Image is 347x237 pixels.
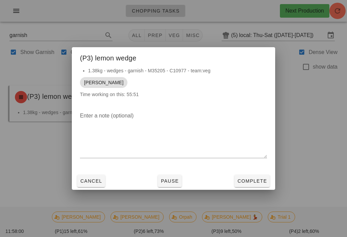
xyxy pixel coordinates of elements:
li: 1.38kg - wedges - garnish - M35205 - C10977 - team:veg [88,67,267,74]
span: Pause [161,178,179,184]
span: Cancel [80,178,102,184]
span: Complete [237,178,267,184]
span: [PERSON_NAME] [84,77,123,88]
button: Pause [158,175,182,187]
button: Complete [234,175,270,187]
button: Cancel [77,175,105,187]
div: Time working on this: 55:51 [72,67,275,105]
div: (P3) lemon wedge [72,47,275,67]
